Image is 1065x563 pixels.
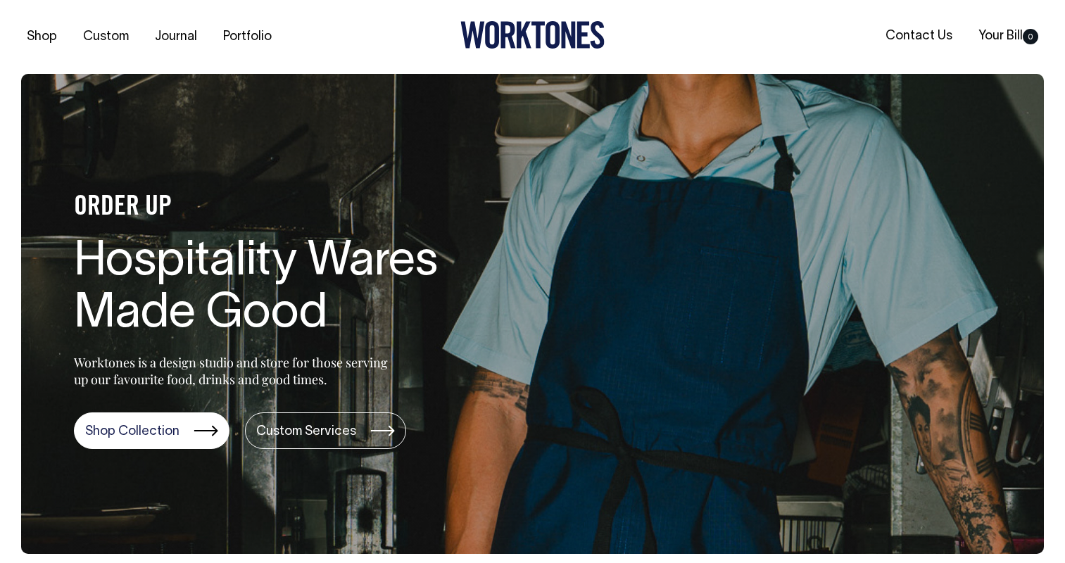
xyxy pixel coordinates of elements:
[218,25,277,49] a: Portfolio
[880,25,958,48] a: Contact Us
[245,412,406,449] a: Custom Services
[74,193,524,222] h4: ORDER UP
[77,25,134,49] a: Custom
[74,412,229,449] a: Shop Collection
[1023,29,1038,44] span: 0
[74,354,394,388] p: Worktones is a design studio and store for those serving up our favourite food, drinks and good t...
[149,25,203,49] a: Journal
[74,236,524,342] h1: Hospitality Wares Made Good
[973,25,1044,48] a: Your Bill0
[21,25,63,49] a: Shop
